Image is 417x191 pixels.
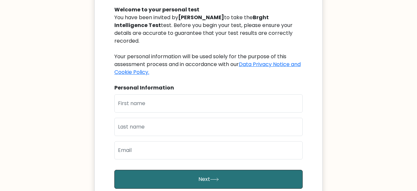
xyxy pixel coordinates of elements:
b: Brght Intelligence Test [114,14,269,29]
input: First name [114,94,303,113]
div: Welcome to your personal test [114,6,303,14]
input: Email [114,141,303,159]
div: You have been invited by to take the test. Before you begin your test, please ensure your details... [114,14,303,76]
button: Next [114,170,303,189]
a: Data Privacy Notice and Cookie Policy. [114,61,301,76]
div: Personal Information [114,84,303,92]
input: Last name [114,118,303,136]
b: [PERSON_NAME] [178,14,224,21]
